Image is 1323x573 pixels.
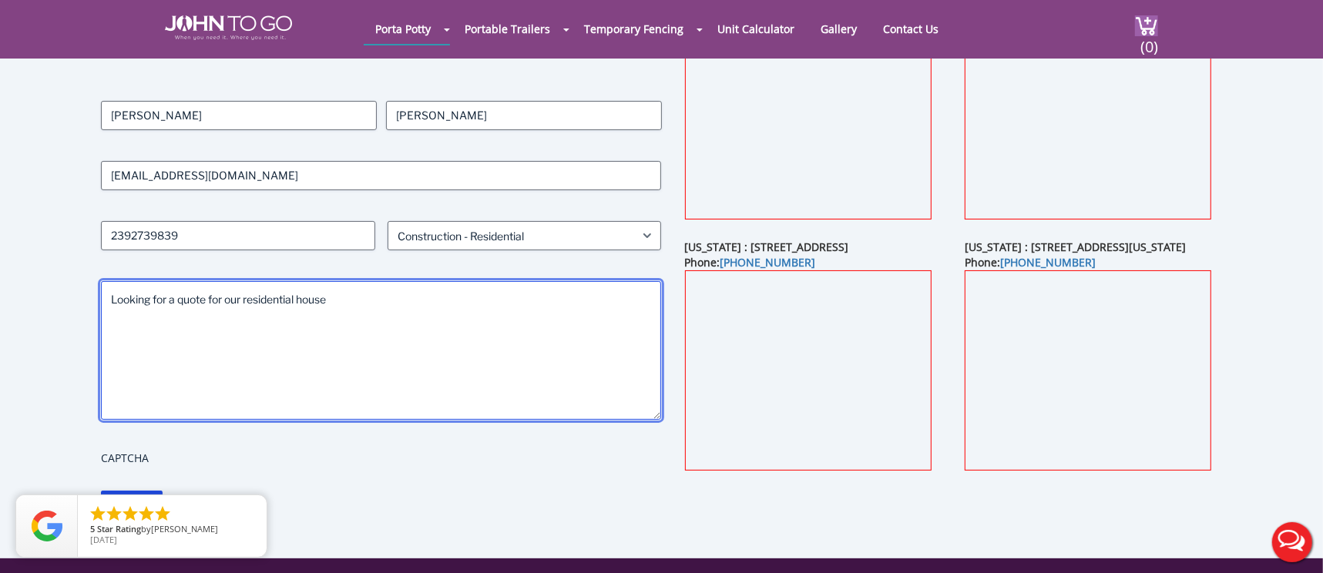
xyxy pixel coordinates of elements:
[101,101,377,130] input: First Name
[809,14,868,44] a: Gallery
[32,511,62,541] img: Review Rating
[1000,255,1096,270] a: [PHONE_NUMBER]
[101,221,375,250] input: Phone
[706,14,806,44] a: Unit Calculator
[965,255,1096,270] b: Phone:
[1135,15,1158,36] img: cart a
[453,14,562,44] a: Portable Trailers
[97,523,141,534] span: Star Rating
[101,491,163,520] input: Submit
[101,451,661,466] label: CAPTCHA
[386,101,662,130] input: Last Name
[871,14,950,44] a: Contact Us
[90,523,95,534] span: 5
[137,504,156,523] li: 
[965,240,1186,254] b: [US_STATE] : [STREET_ADDRESS][US_STATE]
[101,161,661,190] input: Email
[685,255,816,270] b: Phone:
[90,524,254,535] span: by
[720,255,816,270] a: [PHONE_NUMBER]
[573,14,695,44] a: Temporary Fencing
[89,504,107,523] li: 
[165,15,292,40] img: JOHN to go
[1261,511,1323,573] button: Live Chat
[151,523,218,534] span: [PERSON_NAME]
[121,504,139,523] li: 
[685,240,849,254] b: [US_STATE] : [STREET_ADDRESS]
[153,504,172,523] li: 
[364,14,442,44] a: Porta Potty
[105,504,123,523] li: 
[90,534,117,545] span: [DATE]
[1140,24,1158,57] span: (0)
